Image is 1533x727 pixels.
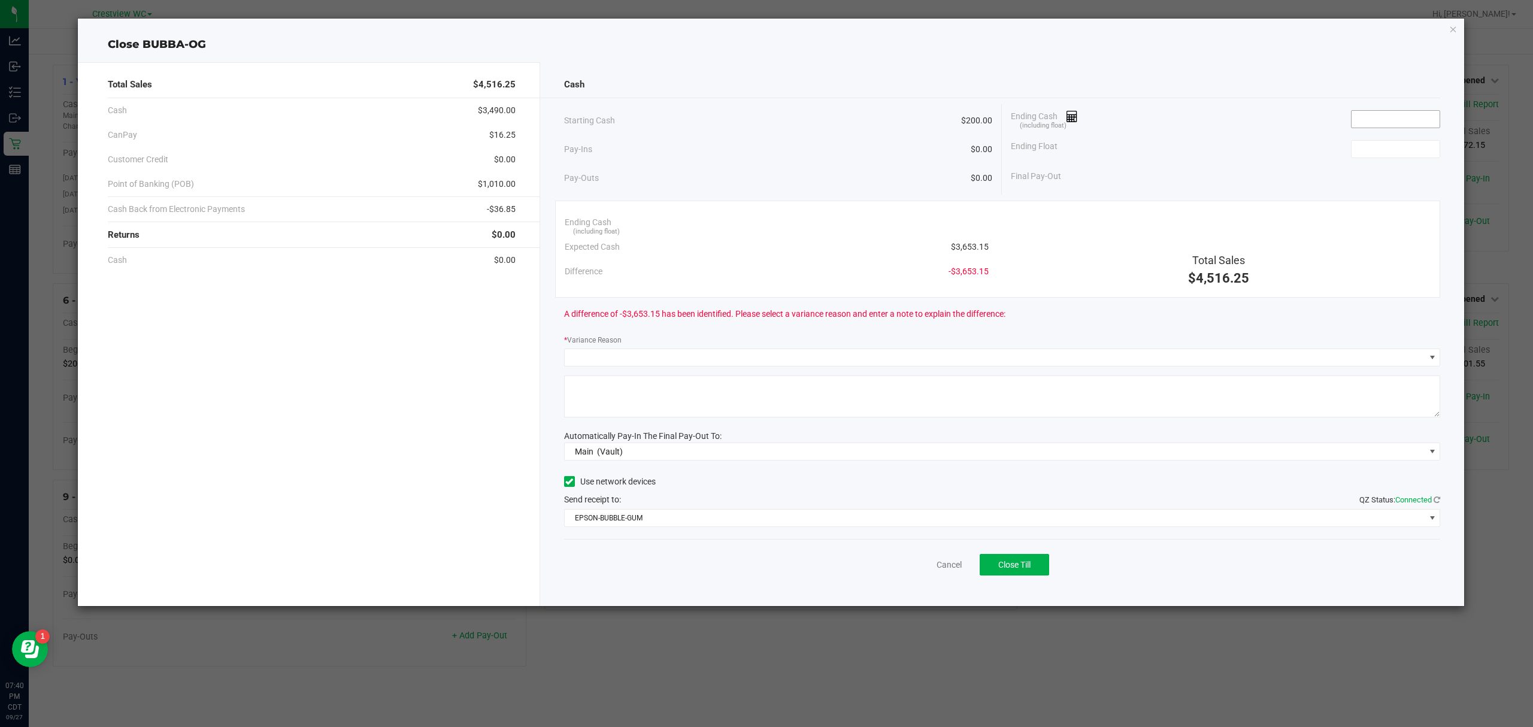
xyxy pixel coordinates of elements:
[980,554,1049,575] button: Close Till
[564,475,656,488] label: Use network devices
[1011,170,1061,183] span: Final Pay-Out
[494,153,516,166] span: $0.00
[1188,271,1249,286] span: $4,516.25
[564,172,599,184] span: Pay-Outs
[494,254,516,266] span: $0.00
[565,510,1425,526] span: EPSON-BUBBLE-GUM
[108,104,127,117] span: Cash
[565,241,620,253] span: Expected Cash
[108,153,168,166] span: Customer Credit
[937,559,962,571] a: Cancel
[573,227,620,237] span: (including float)
[565,216,611,229] span: Ending Cash
[108,78,152,92] span: Total Sales
[478,178,516,190] span: $1,010.00
[1359,495,1440,504] span: QZ Status:
[108,222,516,248] div: Returns
[1395,495,1432,504] span: Connected
[971,143,992,156] span: $0.00
[1011,110,1078,128] span: Ending Cash
[564,335,622,346] label: Variance Reason
[597,447,623,456] span: (Vault)
[108,129,137,141] span: CanPay
[564,114,615,127] span: Starting Cash
[971,172,992,184] span: $0.00
[951,241,989,253] span: $3,653.15
[564,495,621,504] span: Send receipt to:
[108,254,127,266] span: Cash
[108,178,194,190] span: Point of Banking (POB)
[473,78,516,92] span: $4,516.25
[487,203,516,216] span: -$36.85
[492,228,516,242] span: $0.00
[564,308,1005,320] span: A difference of -$3,653.15 has been identified. Please select a variance reason and enter a note ...
[564,431,722,441] span: Automatically Pay-In The Final Pay-Out To:
[35,629,50,644] iframe: Resource center unread badge
[575,447,593,456] span: Main
[998,560,1031,570] span: Close Till
[108,203,245,216] span: Cash Back from Electronic Payments
[949,265,989,278] span: -$3,653.15
[78,37,1465,53] div: Close BUBBA-OG
[478,104,516,117] span: $3,490.00
[1192,254,1245,266] span: Total Sales
[564,78,584,92] span: Cash
[564,143,592,156] span: Pay-Ins
[961,114,992,127] span: $200.00
[1020,121,1067,131] span: (including float)
[565,265,602,278] span: Difference
[12,631,48,667] iframe: Resource center
[489,129,516,141] span: $16.25
[1011,140,1058,158] span: Ending Float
